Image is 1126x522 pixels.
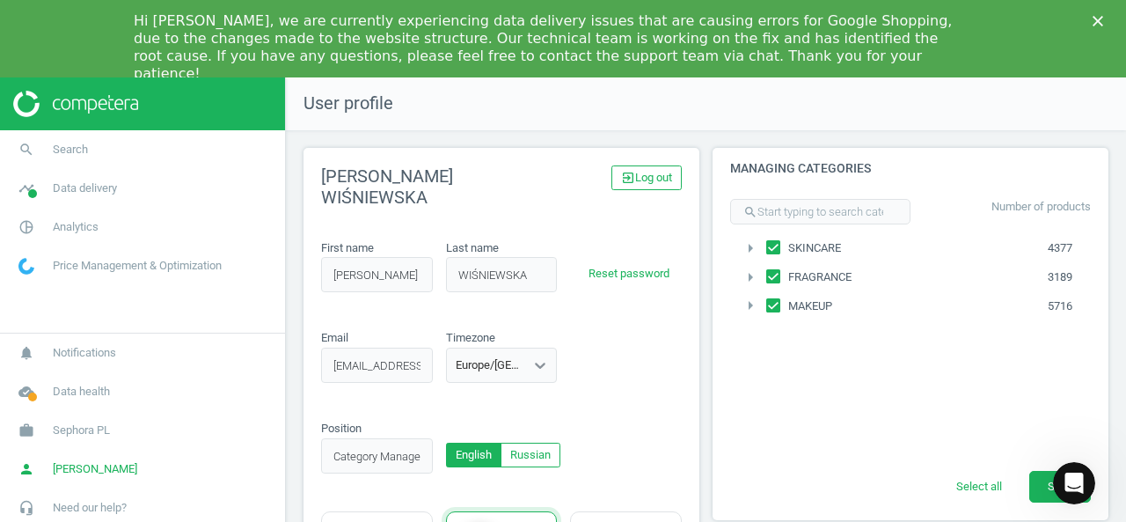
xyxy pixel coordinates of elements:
div: Europe/[GEOGRAPHIC_DATA] [456,357,527,373]
i: cloud_done [10,375,43,408]
button: Russian [501,443,560,467]
i: pie_chart_outlined [10,210,43,244]
span: Data health [53,384,110,400]
span: Data delivery [53,180,117,196]
button: Save [1029,471,1091,503]
label: Position [321,421,362,437]
h2: [PERSON_NAME] WIŚNIEWSKA [321,165,495,208]
button: arrow_right [740,295,761,318]
span: 3189 [1048,269,1090,285]
span: Notifications [53,345,116,361]
span: FRAGRANCE [785,269,855,285]
label: First name [321,240,374,256]
label: Email [321,330,348,346]
button: arrow_right [740,238,761,261]
span: Search [53,142,88,158]
iframe: Intercom live chat [1053,462,1095,504]
i: timeline [10,172,43,205]
i: work [10,414,43,447]
label: Timezone [446,330,495,346]
span: Select all [956,479,1002,495]
div: Hi [PERSON_NAME], we are currently experiencing data delivery issues that are causing errors for ... [134,12,964,83]
h4: Managing categories [713,148,1108,189]
a: exit_to_appLog out [611,165,682,190]
i: arrow_right [740,267,761,288]
input: position [321,438,433,474]
i: exit_to_app [621,171,635,185]
button: Reset password [570,258,688,290]
span: MAKEUP [785,298,836,314]
i: search [10,133,43,166]
input: last_name_placeholder [446,257,558,292]
i: arrow_right [740,238,761,259]
input: first_name_placeholder [321,257,433,292]
button: Select all [938,471,1020,503]
i: arrow_right [740,295,761,316]
img: ajHJNr6hYgQAAAAASUVORK5CYII= [13,91,138,117]
p: Number of products [910,199,1091,215]
input: email_placeholder [321,348,433,383]
label: Last name [446,240,499,256]
span: User profile [286,92,393,116]
span: 5716 [1048,298,1090,314]
span: Analytics [53,219,99,235]
span: Sephora PL [53,423,110,438]
i: person [10,452,43,486]
img: wGWNvw8QSZomAAAAABJRU5ErkJggg== [18,258,34,275]
span: Log out [621,170,672,186]
div: Close [1093,16,1110,26]
input: Start typing to search categories in the list [730,199,910,225]
span: Need our help? [53,500,127,516]
span: [PERSON_NAME] [53,461,137,477]
i: notifications [10,336,43,370]
span: Save [1048,479,1072,495]
button: arrow_right [740,267,761,290]
span: Price Management & Optimization [53,258,222,274]
span: SKINCARE [785,240,844,256]
span: 4377 [1048,240,1090,256]
button: English [446,443,501,467]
